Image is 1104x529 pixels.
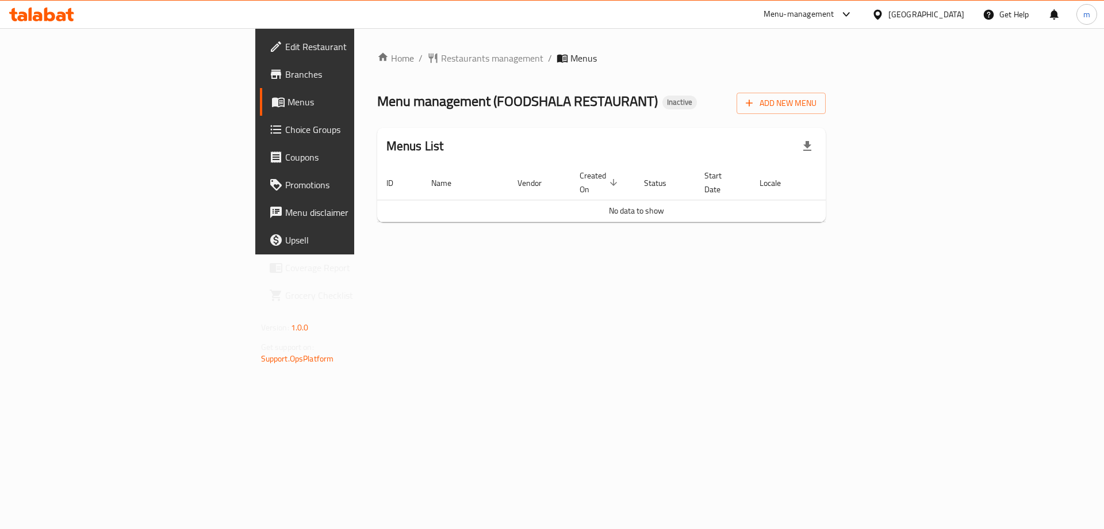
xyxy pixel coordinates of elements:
[662,97,697,107] span: Inactive
[570,51,597,65] span: Menus
[285,288,431,302] span: Grocery Checklist
[260,143,440,171] a: Coupons
[644,176,681,190] span: Status
[580,169,621,196] span: Created On
[261,320,289,335] span: Version:
[441,51,543,65] span: Restaurants management
[260,226,440,254] a: Upsell
[764,7,834,21] div: Menu-management
[548,51,552,65] li: /
[261,351,334,366] a: Support.OpsPlatform
[888,8,964,21] div: [GEOGRAPHIC_DATA]
[291,320,309,335] span: 1.0.0
[760,176,796,190] span: Locale
[662,96,697,109] div: Inactive
[260,281,440,309] a: Grocery Checklist
[431,176,466,190] span: Name
[285,233,431,247] span: Upsell
[260,60,440,88] a: Branches
[260,33,440,60] a: Edit Restaurant
[746,96,816,111] span: Add New Menu
[737,93,826,114] button: Add New Menu
[285,261,431,275] span: Coverage Report
[427,51,543,65] a: Restaurants management
[377,88,658,114] span: Menu management ( FOODSHALA RESTAURANT )
[517,176,557,190] span: Vendor
[285,205,431,219] span: Menu disclaimer
[260,171,440,199] a: Promotions
[260,116,440,143] a: Choice Groups
[285,150,431,164] span: Coupons
[260,199,440,226] a: Menu disclaimer
[260,254,440,281] a: Coverage Report
[287,95,431,109] span: Menus
[377,51,826,65] nav: breadcrumb
[285,123,431,136] span: Choice Groups
[261,340,314,355] span: Get support on:
[704,169,737,196] span: Start Date
[260,88,440,116] a: Menus
[386,138,444,155] h2: Menus List
[1083,8,1090,21] span: m
[377,165,896,222] table: enhanced table
[285,67,431,81] span: Branches
[285,178,431,192] span: Promotions
[285,40,431,54] span: Edit Restaurant
[810,165,896,200] th: Actions
[609,203,664,218] span: No data to show
[386,176,408,190] span: ID
[793,132,821,160] div: Export file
